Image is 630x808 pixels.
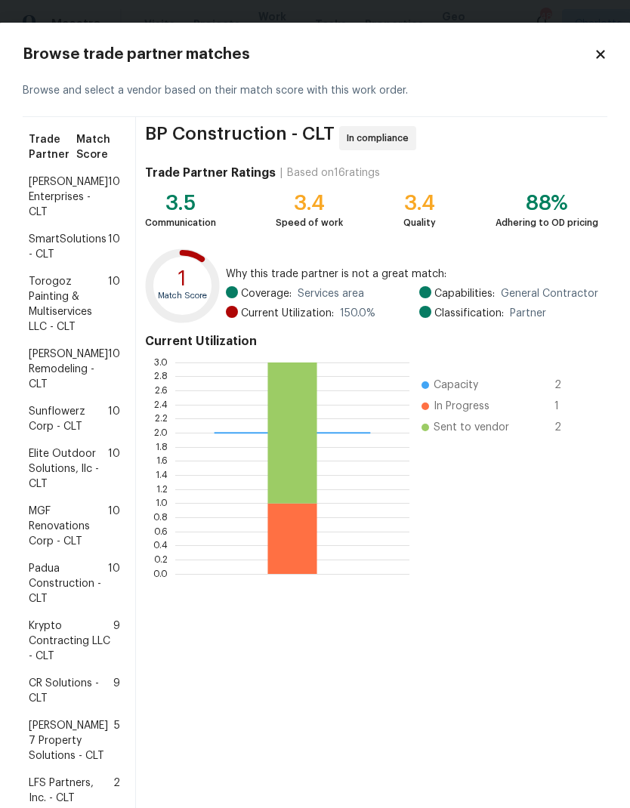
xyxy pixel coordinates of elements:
[403,196,436,211] div: 3.4
[154,526,168,535] text: 0.6
[496,215,598,230] div: Adhering to OD pricing
[153,513,168,522] text: 0.8
[108,404,120,434] span: 10
[276,215,343,230] div: Speed of work
[29,504,108,549] span: MGF Renovations Corp - CLT
[29,274,108,335] span: Torogoz Painting & Multiservices LLC - CLT
[226,267,598,282] span: Why this trade partner is not a great match:
[29,174,108,220] span: [PERSON_NAME] Enterprises - CLT
[108,347,120,392] span: 10
[434,399,489,414] span: In Progress
[108,274,120,335] span: 10
[145,215,216,230] div: Communication
[153,541,168,550] text: 0.4
[29,676,113,706] span: CR Solutions - CLT
[108,504,120,549] span: 10
[113,618,120,664] span: 9
[29,718,114,763] span: [PERSON_NAME] 7 Property Solutions - CLT
[554,420,579,435] span: 2
[145,334,598,349] h4: Current Utilization
[145,165,276,180] h4: Trade Partner Ratings
[287,165,380,180] div: Based on 16 ratings
[23,65,607,117] div: Browse and select a vendor based on their match score with this work order.
[145,196,216,211] div: 3.5
[510,306,546,321] span: Partner
[241,286,292,301] span: Coverage:
[554,378,579,393] span: 2
[108,174,120,220] span: 10
[29,347,108,392] span: [PERSON_NAME] Remodeling - CLT
[108,561,120,606] span: 10
[156,470,168,480] text: 1.4
[178,269,187,289] text: 1
[340,306,375,321] span: 150.0 %
[501,286,598,301] span: General Contractor
[554,399,579,414] span: 1
[154,357,168,366] text: 3.0
[145,126,335,150] span: BP Construction - CLT
[156,484,168,493] text: 1.2
[154,428,168,437] text: 2.0
[153,569,168,578] text: 0.0
[403,215,436,230] div: Quality
[158,291,207,300] text: Match Score
[434,420,509,435] span: Sent to vendor
[496,196,598,211] div: 88%
[76,132,120,162] span: Match Score
[156,498,168,507] text: 1.0
[276,165,287,180] div: |
[29,446,108,492] span: Elite Outdoor Solutions, llc - CLT
[29,561,108,606] span: Padua Construction - CLT
[155,386,168,395] text: 2.6
[276,196,343,211] div: 3.4
[434,378,478,393] span: Capacity
[29,618,113,664] span: Krypto Contracting LLC - CLT
[154,399,168,409] text: 2.4
[29,776,113,806] span: LFS Partners, Inc. - CLT
[108,446,120,492] span: 10
[156,442,168,451] text: 1.8
[156,456,168,465] text: 1.6
[114,718,120,763] span: 5
[298,286,364,301] span: Services area
[108,232,120,262] span: 10
[434,306,504,321] span: Classification:
[154,372,168,381] text: 2.8
[347,131,415,146] span: In compliance
[29,132,76,162] span: Trade Partner
[113,676,120,706] span: 9
[29,232,108,262] span: SmartSolutions - CLT
[29,404,108,434] span: Sunflowerz Corp - CLT
[113,776,120,806] span: 2
[241,306,334,321] span: Current Utilization:
[434,286,495,301] span: Capabilities:
[23,47,594,62] h2: Browse trade partner matches
[154,555,168,564] text: 0.2
[155,414,168,423] text: 2.2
